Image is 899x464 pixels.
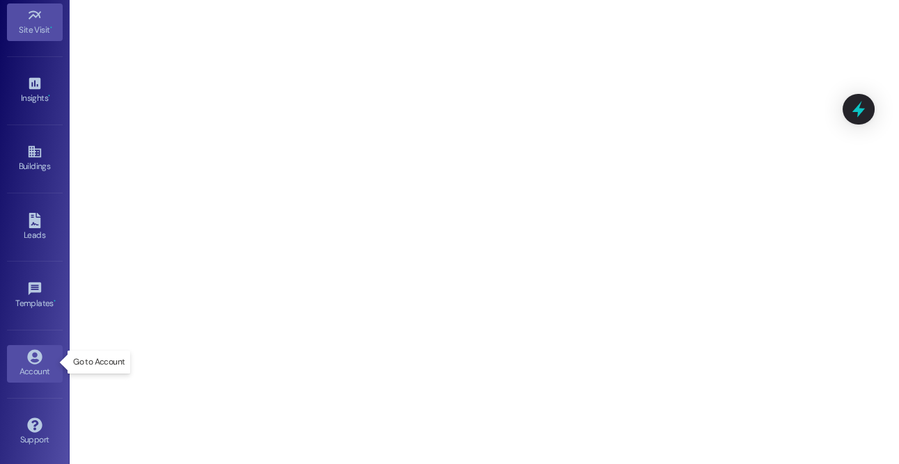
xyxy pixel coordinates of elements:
span: • [54,296,56,306]
a: Support [7,413,63,451]
a: Account [7,345,63,383]
a: Buildings [7,140,63,177]
span: • [48,91,50,101]
a: Templates • [7,277,63,314]
a: Site Visit • [7,3,63,41]
span: • [50,23,52,33]
a: Insights • [7,72,63,109]
a: Leads [7,209,63,246]
p: Go to Account [73,356,125,368]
